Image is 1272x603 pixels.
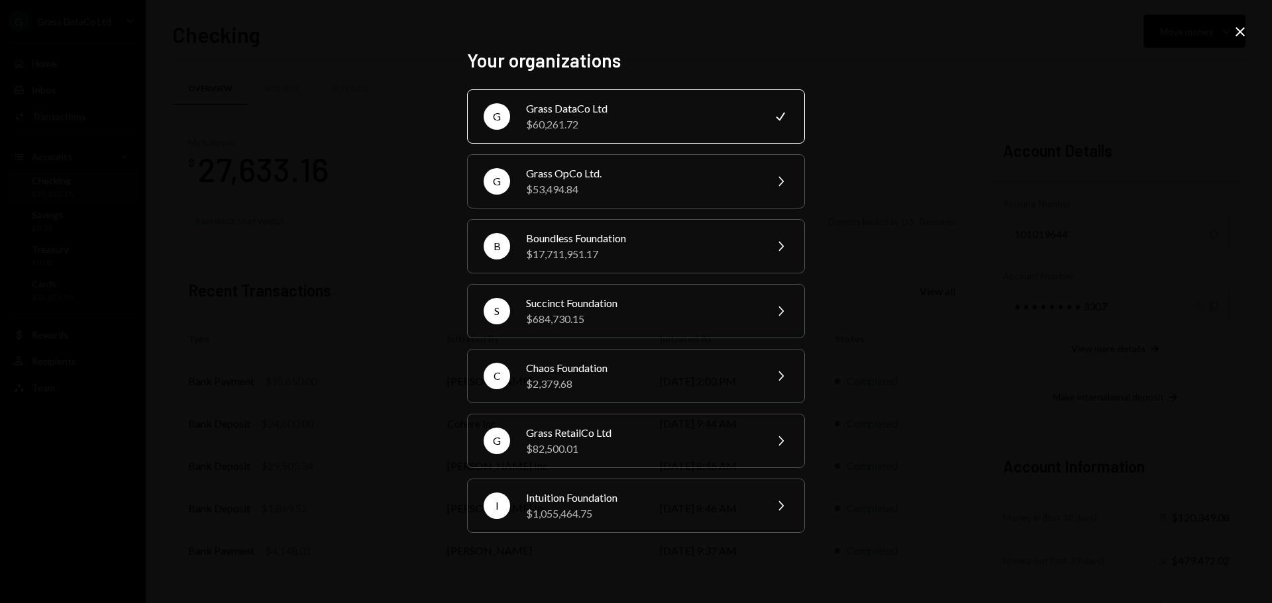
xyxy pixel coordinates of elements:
div: $53,494.84 [526,181,757,197]
button: CChaos Foundation$2,379.68 [467,349,805,403]
div: $2,379.68 [526,376,757,392]
div: Grass DataCo Ltd [526,101,757,116]
div: $17,711,951.17 [526,246,757,262]
button: SSuccinct Foundation$684,730.15 [467,284,805,338]
div: Boundless Foundation [526,230,757,246]
h2: Your organizations [467,48,805,73]
div: B [484,233,510,259]
button: IIntuition Foundation$1,055,464.75 [467,479,805,533]
button: GGrass OpCo Ltd.$53,494.84 [467,154,805,209]
button: GGrass DataCo Ltd$60,261.72 [467,89,805,144]
div: Grass RetailCo Ltd [526,425,757,441]
div: C [484,363,510,389]
div: $60,261.72 [526,116,757,132]
div: Succinct Foundation [526,295,757,311]
button: GGrass RetailCo Ltd$82,500.01 [467,414,805,468]
div: G [484,428,510,454]
div: Grass OpCo Ltd. [526,165,757,181]
div: Chaos Foundation [526,360,757,376]
button: BBoundless Foundation$17,711,951.17 [467,219,805,273]
div: $82,500.01 [526,441,757,457]
div: S [484,298,510,324]
div: $1,055,464.75 [526,506,757,522]
div: Intuition Foundation [526,490,757,506]
div: $684,730.15 [526,311,757,327]
div: G [484,168,510,195]
div: I [484,492,510,519]
div: G [484,103,510,130]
